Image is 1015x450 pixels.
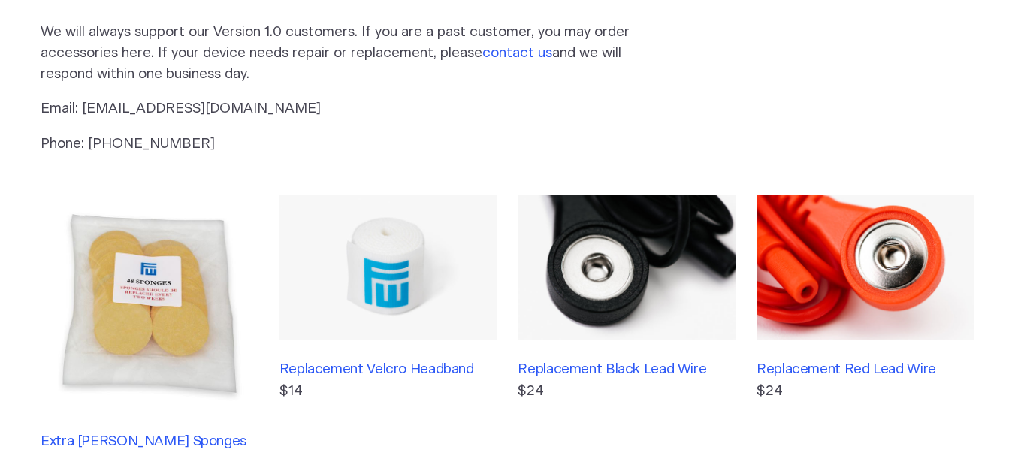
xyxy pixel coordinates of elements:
[757,381,974,402] p: $24
[279,361,497,378] h3: Replacement Velcro Headband
[518,195,736,340] img: Replacement Black Lead Wire
[41,134,654,155] p: Phone: [PHONE_NUMBER]
[757,361,974,378] h3: Replacement Red Lead Wire
[41,22,654,85] p: We will always support our Version 1.0 customers. If you are a past customer, you may order acces...
[41,195,258,412] img: Extra Fisher Wallace Sponges (48 pack)
[482,46,552,60] a: contact us
[41,98,654,119] p: Email: [EMAIL_ADDRESS][DOMAIN_NAME]
[757,195,974,340] img: Replacement Red Lead Wire
[518,381,736,402] p: $24
[279,381,497,402] p: $14
[518,361,736,378] h3: Replacement Black Lead Wire
[279,195,497,340] img: Replacement Velcro Headband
